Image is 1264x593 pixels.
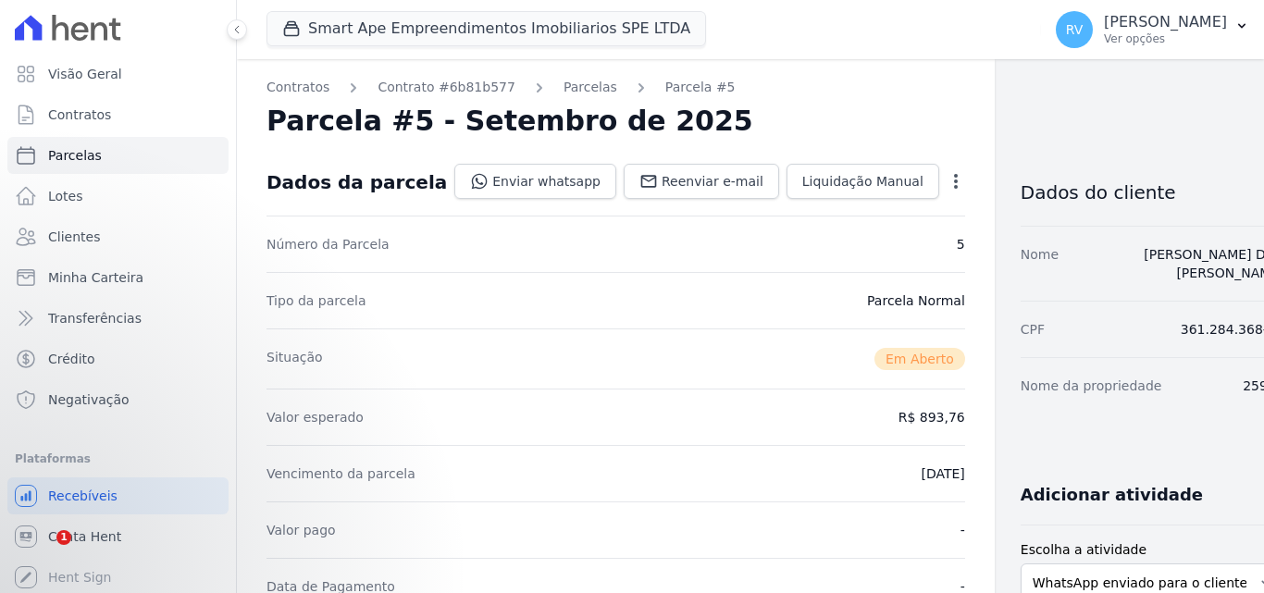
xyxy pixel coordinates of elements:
[56,530,71,545] span: 1
[564,78,617,97] a: Parcelas
[874,348,965,370] span: Em Aberto
[7,259,229,296] a: Minha Carteira
[378,78,515,97] a: Contrato #6b81b577
[957,235,965,253] dd: 5
[48,390,130,409] span: Negativação
[48,105,111,124] span: Contratos
[454,164,616,199] a: Enviar whatsapp
[787,164,939,199] a: Liquidação Manual
[48,65,122,83] span: Visão Geral
[1021,320,1045,339] dt: CPF
[48,309,142,327] span: Transferências
[802,172,923,191] span: Liquidação Manual
[7,300,229,337] a: Transferências
[1041,4,1264,56] button: RV [PERSON_NAME] Ver opções
[1066,23,1084,36] span: RV
[898,408,965,426] dd: R$ 893,76
[1104,31,1227,46] p: Ver opções
[7,56,229,93] a: Visão Geral
[19,530,63,574] iframe: Intercom live chat
[48,268,143,287] span: Minha Carteira
[1021,377,1162,395] dt: Nome da propriedade
[7,96,229,133] a: Contratos
[48,350,95,368] span: Crédito
[1104,13,1227,31] p: [PERSON_NAME]
[7,518,229,555] a: Conta Hent
[7,137,229,174] a: Parcelas
[266,78,329,97] a: Contratos
[7,477,229,514] a: Recebíveis
[7,218,229,255] a: Clientes
[266,11,706,46] button: Smart Ape Empreendimentos Imobiliarios SPE LTDA
[48,187,83,205] span: Lotes
[266,291,366,310] dt: Tipo da parcela
[662,172,763,191] span: Reenviar e-mail
[266,235,390,253] dt: Número da Parcela
[867,291,965,310] dd: Parcela Normal
[266,105,753,138] h2: Parcela #5 - Setembro de 2025
[266,78,965,97] nav: Breadcrumb
[48,228,100,246] span: Clientes
[665,78,736,97] a: Parcela #5
[266,171,447,193] div: Dados da parcela
[7,178,229,215] a: Lotes
[960,521,965,539] dd: -
[624,164,779,199] a: Reenviar e-mail
[266,348,323,370] dt: Situação
[7,340,229,377] a: Crédito
[266,408,364,426] dt: Valor esperado
[48,146,102,165] span: Parcelas
[7,381,229,418] a: Negativação
[14,414,384,543] iframe: Intercom notifications mensagem
[1021,484,1203,506] h3: Adicionar atividade
[1021,245,1059,282] dt: Nome
[921,464,964,483] dd: [DATE]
